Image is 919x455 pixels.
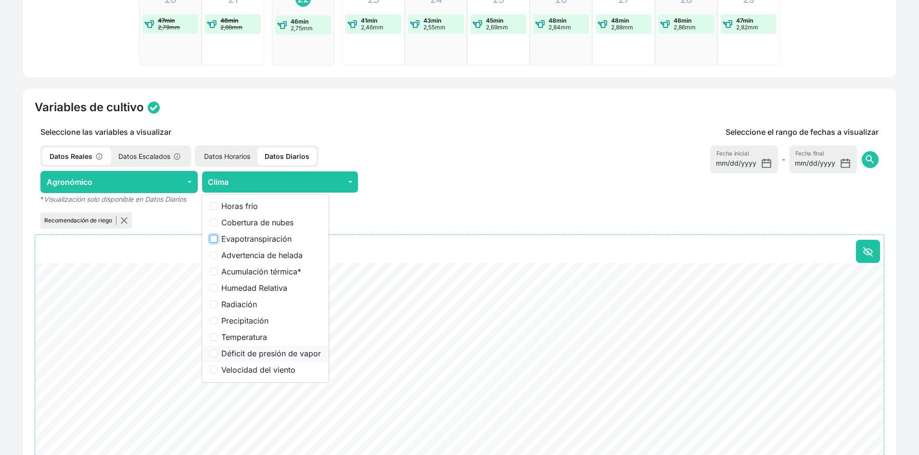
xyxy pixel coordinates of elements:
[736,24,758,31] p: 2,82mm
[726,126,879,138] p: Seleccione el rango de fechas a visualizar
[40,171,198,193] button: Agronómico
[347,19,357,29] img: water-event
[220,24,243,31] p: 2,88mm
[221,315,321,326] label: Precipitación
[736,17,753,24] strong: 47min
[660,19,670,29] img: water-event
[549,17,566,24] strong: 48min
[423,24,446,31] p: 2,55mm
[144,19,154,29] img: water-event
[42,147,111,165] p: Datos Reales
[221,364,321,376] label: Velocidad del viento
[148,102,160,114] img: status
[44,195,186,203] em: Visualización solo disponible en Datos Diarios
[221,200,321,212] label: Horas frío
[856,240,880,263] button: Ocultar todo
[291,25,313,32] p: 2,75mm
[277,20,287,30] img: water-event
[221,282,321,294] label: Humedad Relativa
[221,249,321,261] label: Advertencia de helada
[221,299,321,310] label: Radiación
[611,24,633,31] p: 2,88mm
[486,24,508,31] p: 2,69mm
[472,19,482,29] img: water-event
[611,17,629,24] strong: 48min
[207,19,217,29] img: water-event
[158,24,180,31] p: 2,79mm
[221,217,321,228] label: Cobertura de nubes
[862,151,879,168] button: search
[44,216,116,225] p: Recomendación de riego
[782,154,785,165] span: -
[221,233,321,245] label: Evapotranspiración
[723,19,732,29] img: water-event
[197,147,257,165] p: Datos Horarios
[535,19,545,29] img: water-event
[202,171,359,193] button: Clima
[423,17,441,24] strong: 43min
[221,266,321,277] label: Acumulación térmica
[361,24,383,31] p: 2,46mm
[111,147,189,165] p: Datos Escalados
[158,17,175,24] strong: 47min
[410,19,420,29] img: water-event
[35,126,525,138] p: Seleccione las variables a visualizar
[549,24,571,31] p: 2,84mm
[221,348,321,359] label: Déficit de presión de vapor
[486,17,503,24] strong: 45min
[35,100,144,115] h4: Variables de cultivo
[361,17,377,24] strong: 41min
[220,17,238,24] strong: 48min
[598,19,607,29] img: water-event
[257,147,317,165] p: Datos Diarios
[221,331,321,343] label: Temperatura
[864,154,876,165] span: search
[291,18,308,25] strong: 46min
[674,17,691,24] strong: 48min
[674,24,696,31] p: 2,86mm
